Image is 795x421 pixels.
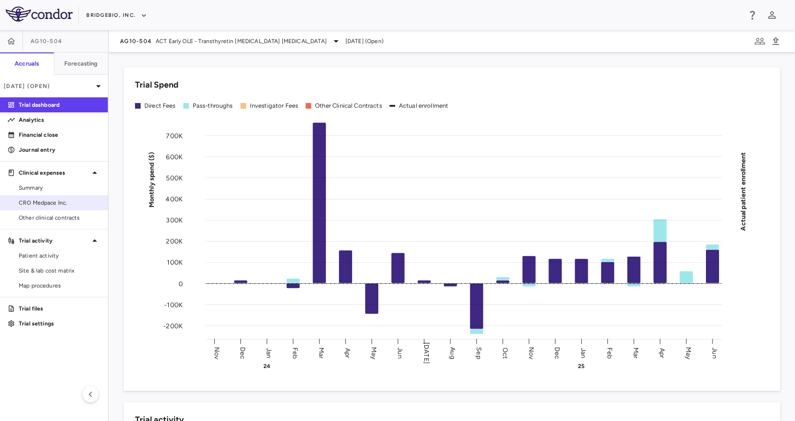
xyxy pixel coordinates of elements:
[144,102,176,110] div: Direct Fees
[578,363,585,369] text: 25
[19,131,100,139] p: Financial close
[265,347,273,358] text: Jan
[213,347,221,359] text: Nov
[317,347,325,358] text: Mar
[179,280,183,288] tspan: 0
[148,152,156,207] tspan: Monthly spend ($)
[135,79,179,91] h6: Trial Spend
[156,37,327,45] span: ACT Early OLE - Transthyretin [MEDICAL_DATA] [MEDICAL_DATA]
[739,152,747,230] tspan: Actual patient enrollment
[64,59,98,68] h6: Forecasting
[166,237,183,245] tspan: 200K
[711,347,719,358] text: Jun
[606,347,614,358] text: Feb
[19,251,100,260] span: Patient activity
[19,101,100,109] p: Trial dashboard
[19,281,100,290] span: Map procedures
[345,37,383,45] span: [DATE] (Open)
[163,322,183,330] tspan: -200K
[30,37,62,45] span: AG10-504
[553,347,561,359] text: Dec
[19,214,100,222] span: Other clinical contracts
[19,236,89,245] p: Trial activity
[684,347,692,359] text: May
[291,347,299,358] text: Feb
[166,216,183,224] tspan: 300K
[475,347,483,359] text: Sep
[166,132,183,140] tspan: 700K
[166,153,183,161] tspan: 600K
[4,82,93,90] p: [DATE] (Open)
[86,8,147,23] button: BridgeBio, Inc.
[19,266,100,275] span: Site & lab cost matrix
[315,102,382,110] div: Other Clinical Contracts
[19,184,100,192] span: Summary
[193,102,233,110] div: Pass-throughs
[658,347,666,358] text: Apr
[164,301,183,309] tspan: -100K
[120,37,152,45] span: AG10-504
[165,195,183,203] tspan: 400K
[19,169,89,177] p: Clinical expenses
[263,363,270,369] text: 24
[344,347,352,358] text: Apr
[19,304,100,313] p: Trial files
[501,347,509,358] text: Oct
[370,347,378,359] text: May
[6,7,73,22] img: logo-full-SnFGN8VE.png
[166,174,183,182] tspan: 500K
[399,102,449,110] div: Actual enrollment
[579,347,587,358] text: Jan
[632,347,640,358] text: Mar
[250,102,299,110] div: Investigator Fees
[19,116,100,124] p: Analytics
[449,347,457,359] text: Aug
[527,347,535,359] text: Nov
[19,146,100,154] p: Journal entry
[15,59,39,68] h6: Accruals
[167,259,183,266] tspan: 100K
[19,319,100,328] p: Trial settings
[239,347,247,359] text: Dec
[396,347,404,358] text: Jun
[19,199,100,207] span: CRO Medpace Inc.
[422,342,430,364] text: [DATE]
